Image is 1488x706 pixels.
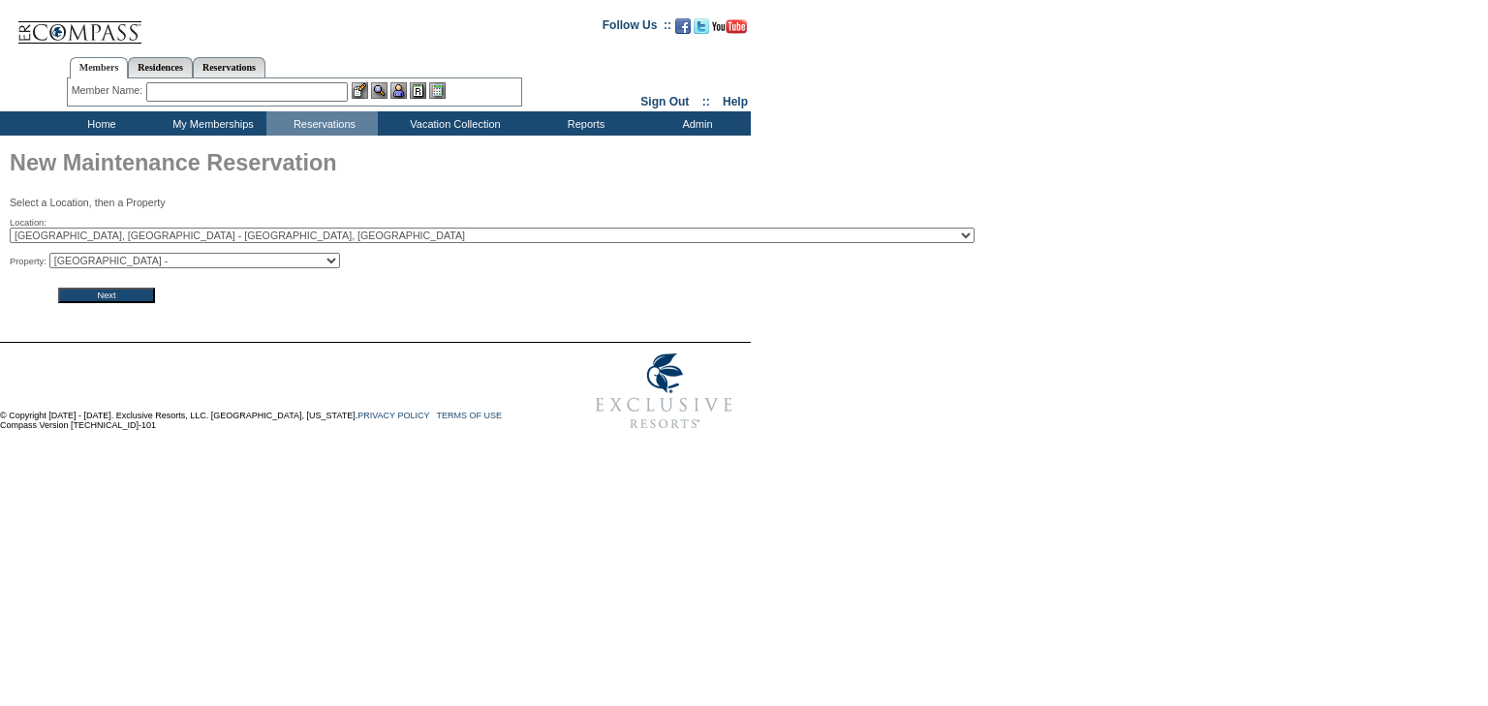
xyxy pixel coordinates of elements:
a: Help [723,95,748,108]
td: Home [44,111,155,136]
span: Location: [10,217,46,229]
img: Subscribe to our YouTube Channel [712,19,747,34]
a: Reservations [193,57,265,77]
p: Select a Location, then a Property [10,197,751,208]
span: :: [702,95,710,108]
td: Admin [639,111,751,136]
img: Exclusive Resorts [577,343,751,440]
img: Compass Home [16,5,142,45]
td: Vacation Collection [378,111,528,136]
input: Next [58,288,155,303]
a: Follow us on Twitter [694,24,709,36]
a: Residences [128,57,193,77]
a: PRIVACY POLICY [357,411,429,420]
a: Subscribe to our YouTube Channel [712,24,747,36]
h1: New Maintenance Reservation [10,145,751,186]
img: Impersonate [390,82,407,99]
img: Reservations [410,82,426,99]
td: Follow Us :: [603,16,671,40]
td: Reports [528,111,639,136]
img: Become our fan on Facebook [675,18,691,34]
img: b_edit.gif [352,82,368,99]
td: My Memberships [155,111,266,136]
img: View [371,82,387,99]
span: Property: [10,256,46,267]
a: Members [70,57,129,78]
a: Become our fan on Facebook [675,24,691,36]
img: Follow us on Twitter [694,18,709,34]
div: Member Name: [72,82,146,99]
a: Sign Out [640,95,689,108]
td: Reservations [266,111,378,136]
img: b_calculator.gif [429,82,446,99]
a: TERMS OF USE [437,411,503,420]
